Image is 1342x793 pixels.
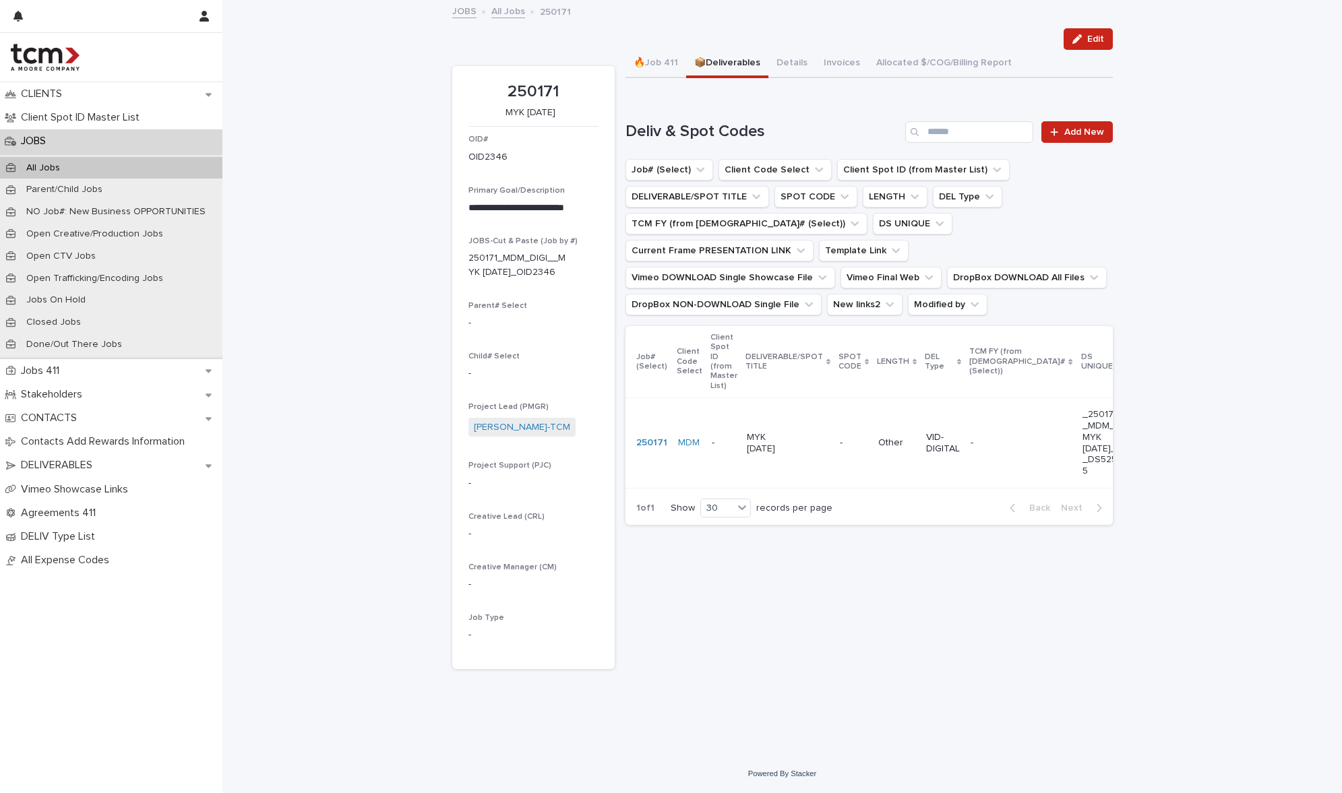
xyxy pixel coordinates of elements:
p: records per page [756,503,832,514]
p: All Jobs [16,162,71,174]
a: 250171 [636,437,667,449]
button: Modified by [908,294,987,315]
button: New links2 [827,294,903,315]
button: TCM FY (from Job# (Select)) [626,213,867,234]
p: DS UNIQUE [1081,350,1116,375]
p: 250171 [540,3,571,18]
p: MYK [DATE] [747,432,787,455]
p: Closed Jobs [16,317,92,328]
p: - [840,435,845,449]
span: Job Type [468,614,504,622]
span: Primary Goal/Description [468,187,565,195]
button: Allocated $/COG/Billing Report [868,50,1020,78]
a: [PERSON_NAME]-TCM [474,420,570,435]
button: SPOT CODE [774,186,857,208]
p: Open Trafficking/Encoding Jobs [16,273,174,284]
span: Edit [1087,34,1104,44]
p: Client Spot ID Master List [16,111,150,124]
span: Add New [1064,127,1104,137]
button: Client Code Select [719,159,832,181]
p: DELIVERABLES [16,459,103,472]
a: JOBS [452,3,477,18]
p: Open Creative/Production Jobs [16,228,174,240]
p: Jobs On Hold [16,294,96,306]
button: Job# (Select) [626,159,713,181]
p: 250171_MDM_DIGI__MYK [DATE]_OID2346 [468,251,566,280]
p: Agreements 411 [16,507,106,519]
button: 📦Deliverables [686,50,768,78]
button: Vimeo Final Web [841,267,942,288]
p: Show [671,503,695,514]
p: - [971,437,1010,449]
a: All Jobs [491,3,525,18]
p: _250171_MDM_MYK [DATE]___DS5255 [1082,409,1122,477]
span: JOBS-Cut & Paste (Job by #) [468,237,578,245]
p: MYK [DATE] [468,107,593,119]
p: DEL Type [925,350,954,375]
input: Search [905,121,1033,143]
p: Stakeholders [16,388,93,401]
p: - [468,527,599,541]
p: CLIENTS [16,88,73,100]
p: CONTACTS [16,412,88,424]
p: Open CTV Jobs [16,251,106,262]
button: 🔥Job 411 [626,50,686,78]
div: 30 [701,501,733,515]
button: DropBox NON-DOWNLOAD Single File [626,294,822,315]
p: JOBS [16,135,57,148]
img: 4hMmSqQkux38exxPVZHQ [11,44,80,71]
p: SPOT CODE [838,350,861,375]
a: MDM [678,437,700,449]
p: - [712,437,736,449]
p: Done/Out There Jobs [16,339,133,350]
p: All Expense Codes [16,554,120,567]
button: DEL Type [933,186,1002,208]
button: Current Frame PRESENTATION LINK [626,240,814,261]
p: - [468,316,599,330]
button: Template Link [819,240,909,261]
span: Child# Select [468,352,520,360]
p: Other [878,437,915,449]
span: Next [1061,503,1091,513]
span: Creative Manager (CM) [468,563,557,571]
p: Contacts Add Rewards Information [16,435,195,448]
button: Back [999,502,1056,514]
p: 1 of 1 [626,492,665,525]
p: OID2346 [468,150,508,164]
a: Add New [1041,121,1112,143]
span: Project Lead (PMGR) [468,403,549,411]
button: DS UNIQUE [873,213,952,234]
span: Creative Lead (CRL) [468,513,545,521]
span: Parent# Select [468,302,527,310]
p: VID-DIGITAL [926,432,960,455]
button: DELIVERABLE/SPOT TITLE [626,186,769,208]
h1: Deliv & Spot Codes [626,122,901,141]
button: Invoices [816,50,868,78]
p: Job# (Select) [636,350,669,375]
a: Powered By Stacker [748,769,816,778]
p: Parent/Child Jobs [16,184,113,195]
p: Vimeo Showcase Links [16,483,139,496]
span: Back [1021,503,1050,513]
p: - [468,476,599,490]
p: TCM FY (from [DEMOGRAPHIC_DATA]# (Select)) [969,344,1065,379]
button: DropBox DOWNLOAD All Files [947,267,1107,288]
p: Jobs 411 [16,364,70,377]
span: OID# [468,135,488,144]
p: LENGTH [877,354,909,369]
p: NO Job#: New Business OPPORTUNITIES [16,206,216,218]
p: - [468,628,599,642]
p: 250171 [468,82,599,102]
p: Client Code Select [677,344,702,379]
button: LENGTH [863,186,927,208]
p: - [468,577,599,592]
button: Client Spot ID (from Master List) [837,159,1010,181]
button: Vimeo DOWNLOAD Single Showcase File [626,267,835,288]
p: DELIV Type List [16,530,106,543]
p: DELIVERABLE/SPOT TITLE [745,350,823,375]
button: Next [1056,502,1113,514]
p: Client Spot ID (from Master List) [710,330,737,393]
p: - [468,367,599,381]
button: Details [768,50,816,78]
